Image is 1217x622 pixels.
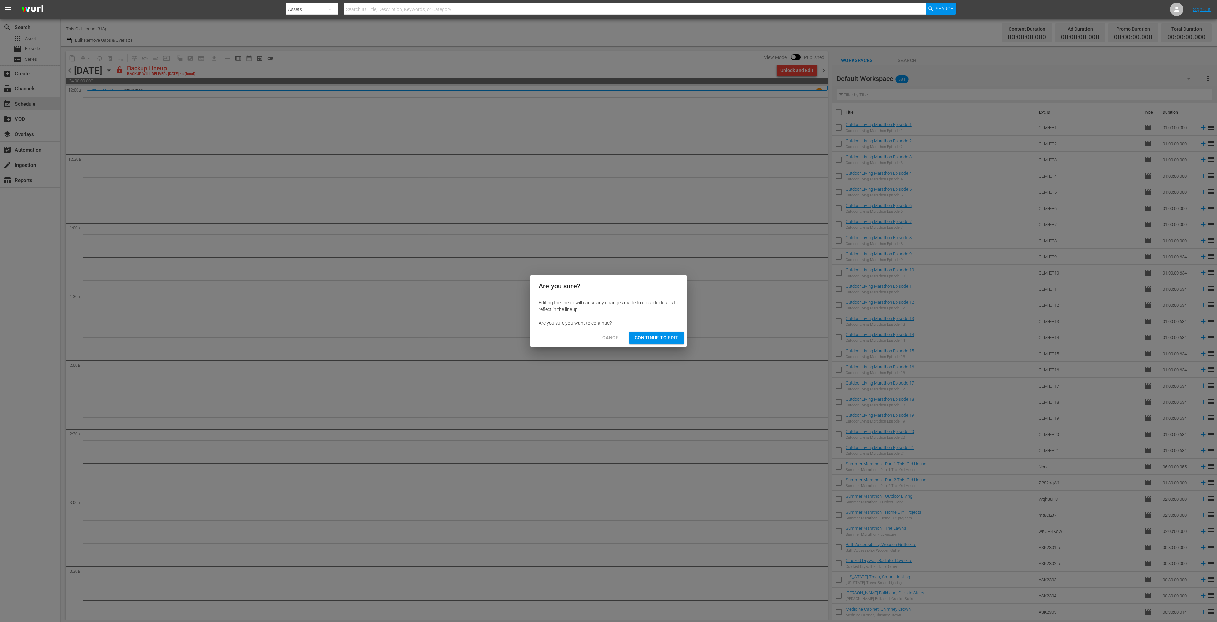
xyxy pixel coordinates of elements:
span: Continue to Edit [635,334,678,342]
span: Search [936,3,954,15]
span: Cancel [602,334,621,342]
span: menu [4,5,12,13]
div: Editing the lineup will cause any changes made to episode details to reflect in the lineup. [539,299,678,313]
div: Are you sure you want to continue? [539,320,678,326]
button: Cancel [597,332,626,344]
img: ans4CAIJ8jUAAAAAAAAAAAAAAAAAAAAAAAAgQb4GAAAAAAAAAAAAAAAAAAAAAAAAJMjXAAAAAAAAAAAAAAAAAAAAAAAAgAT5G... [16,2,48,17]
a: Sign Out [1193,7,1211,12]
h2: Are you sure? [539,281,678,291]
button: Continue to Edit [629,332,684,344]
